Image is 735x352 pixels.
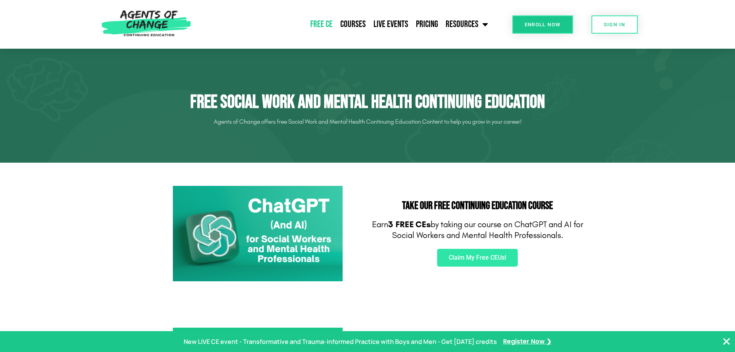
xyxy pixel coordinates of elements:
h2: Take Our FREE Continuing Education Course [372,201,584,211]
span: SIGN IN [604,22,625,27]
a: Enroll Now [512,15,573,34]
h1: Free Social Work and Mental Health Continuing Education [152,91,584,114]
a: Register Now ❯ [503,336,551,347]
p: New LIVE CE event - Transformative and Trauma-informed Practice with Boys and Men - Get [DATE] cr... [184,336,497,347]
b: 3 FREE CEs [388,219,431,230]
button: Close Banner [722,337,731,346]
a: SIGN IN [591,15,638,34]
span: Enroll Now [525,22,561,27]
p: Agents of Change offers free Social Work and Mental Health Continuing Education Content to help y... [152,116,584,128]
a: Resources [442,15,492,34]
a: Claim My Free CEUs! [437,249,518,267]
a: Pricing [412,15,442,34]
span: Claim My Free CEUs! [449,255,506,261]
p: Earn by taking our course on ChatGPT and AI for Social Workers and Mental Health Professionals. [372,219,584,241]
a: Courses [336,15,370,34]
a: Free CE [306,15,336,34]
a: Live Events [370,15,412,34]
nav: Menu [195,15,492,34]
